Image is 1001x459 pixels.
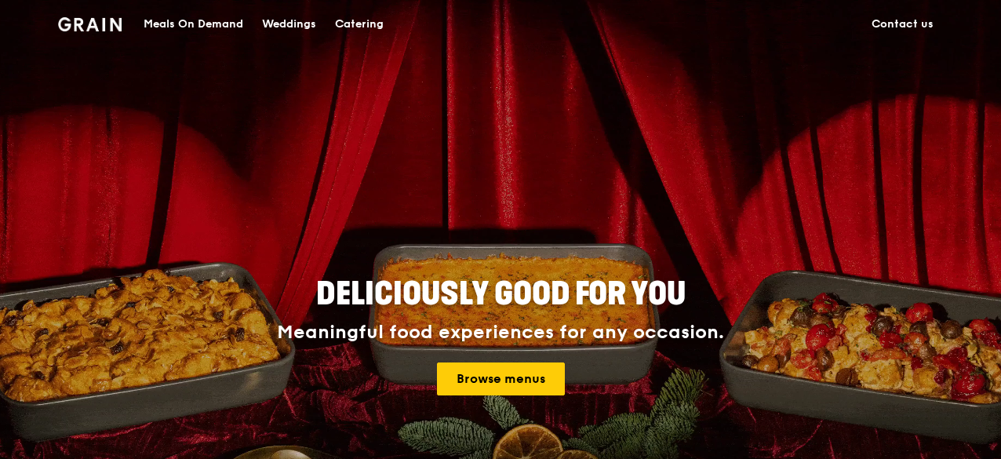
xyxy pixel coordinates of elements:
a: Weddings [253,1,326,48]
div: Meals On Demand [144,1,243,48]
a: Browse menus [437,362,565,395]
img: Grain [58,17,122,31]
a: Catering [326,1,393,48]
div: Catering [335,1,384,48]
div: Weddings [262,1,316,48]
span: Deliciously good for you [316,275,686,313]
div: Meaningful food experiences for any occasion. [218,322,783,344]
a: Contact us [862,1,943,48]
